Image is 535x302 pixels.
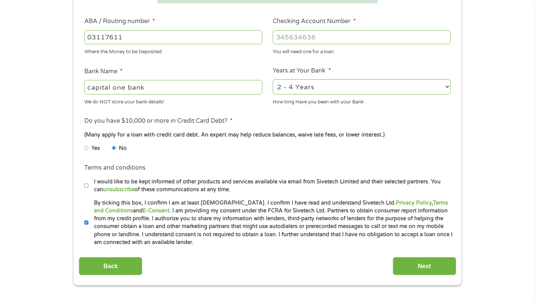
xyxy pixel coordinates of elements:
a: Terms and Conditions [94,200,448,214]
label: ABA / Routing number [84,17,155,25]
a: Privacy Policy [396,200,432,206]
label: Terms and conditions [84,164,146,172]
input: Back [79,257,142,275]
a: unsubscribe [103,186,134,193]
input: 345634636 [273,30,451,44]
input: 263177916 [84,30,262,44]
label: No [119,144,127,152]
div: We do NOT store your bank details! [84,96,262,106]
div: You will need one for a loan. [273,46,451,56]
label: Checking Account Number [273,17,356,25]
label: Bank Name [84,68,123,75]
label: Do you have $10,000 or more in Credit Card Debt? [84,117,233,125]
label: By ticking this box, I confirm I am at least [DEMOGRAPHIC_DATA]. I confirm I have read and unders... [88,199,453,247]
a: E-Consent [143,208,169,214]
div: (Many apply for a loan with credit card debt. An expert may help reduce balances, waive late fees... [84,131,451,139]
div: How long Have you been with your Bank [273,96,451,106]
label: I would like to be kept informed of other products and services available via email from Sivetech... [88,178,453,194]
label: Yes [91,144,100,152]
input: Next [393,257,456,275]
label: Years at Your Bank [273,67,331,75]
div: Where the Money to be Deposited [84,46,262,56]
